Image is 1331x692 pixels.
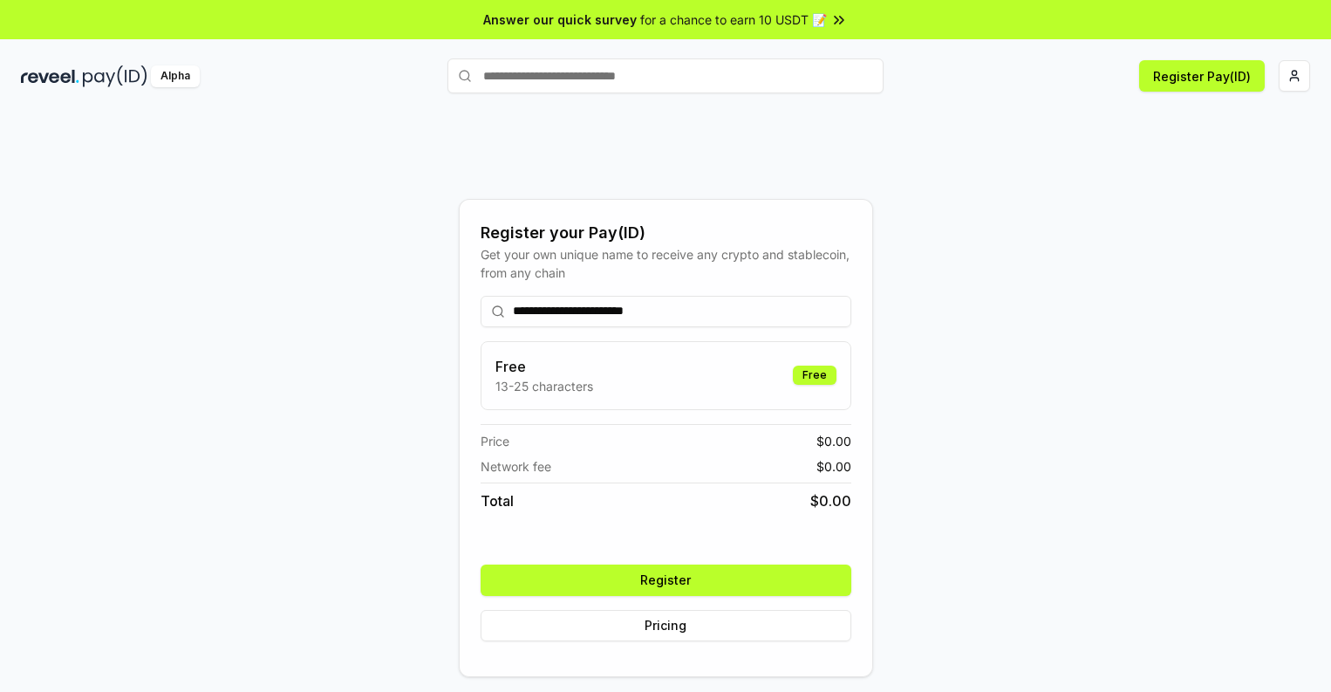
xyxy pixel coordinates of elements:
[481,245,851,282] div: Get your own unique name to receive any crypto and stablecoin, from any chain
[1139,60,1265,92] button: Register Pay(ID)
[481,457,551,476] span: Network fee
[151,65,200,87] div: Alpha
[810,490,851,511] span: $ 0.00
[816,457,851,476] span: $ 0.00
[793,366,836,385] div: Free
[816,432,851,450] span: $ 0.00
[481,565,851,596] button: Register
[481,221,851,245] div: Register your Pay(ID)
[495,377,593,395] p: 13-25 characters
[83,65,147,87] img: pay_id
[21,65,79,87] img: reveel_dark
[481,432,509,450] span: Price
[495,356,593,377] h3: Free
[481,490,514,511] span: Total
[483,10,637,29] span: Answer our quick survey
[640,10,827,29] span: for a chance to earn 10 USDT 📝
[481,610,851,641] button: Pricing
